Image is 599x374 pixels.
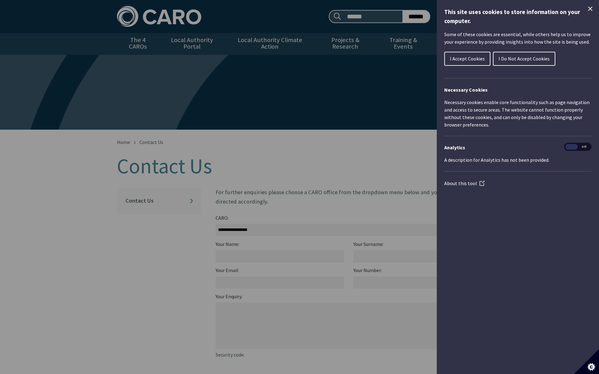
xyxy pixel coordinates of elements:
[587,5,594,12] button: Close Cookie Control
[444,180,485,186] a: About this tool
[444,156,592,164] p: A description for Analytics has not been provided.
[450,55,485,62] span: I Accept Cookies
[444,52,490,66] button: I Accept Cookies
[578,144,590,150] span: Off
[444,144,592,151] h3: Analytics
[444,98,592,128] p: Necessary cookies enable core functionality such as page navigation and access to secure areas. T...
[565,144,578,150] span: On
[444,86,592,93] h2: Necessary Cookies
[499,55,550,62] span: I Do Not Accept Cookies
[444,7,592,26] h1: This site uses cookies to store information on your computer.
[444,31,592,46] p: Some of these cookies are essential, while others help us to improve your experience by providing...
[574,349,599,374] button: Set cookie preferences
[493,52,555,66] button: I Do Not Accept Cookies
